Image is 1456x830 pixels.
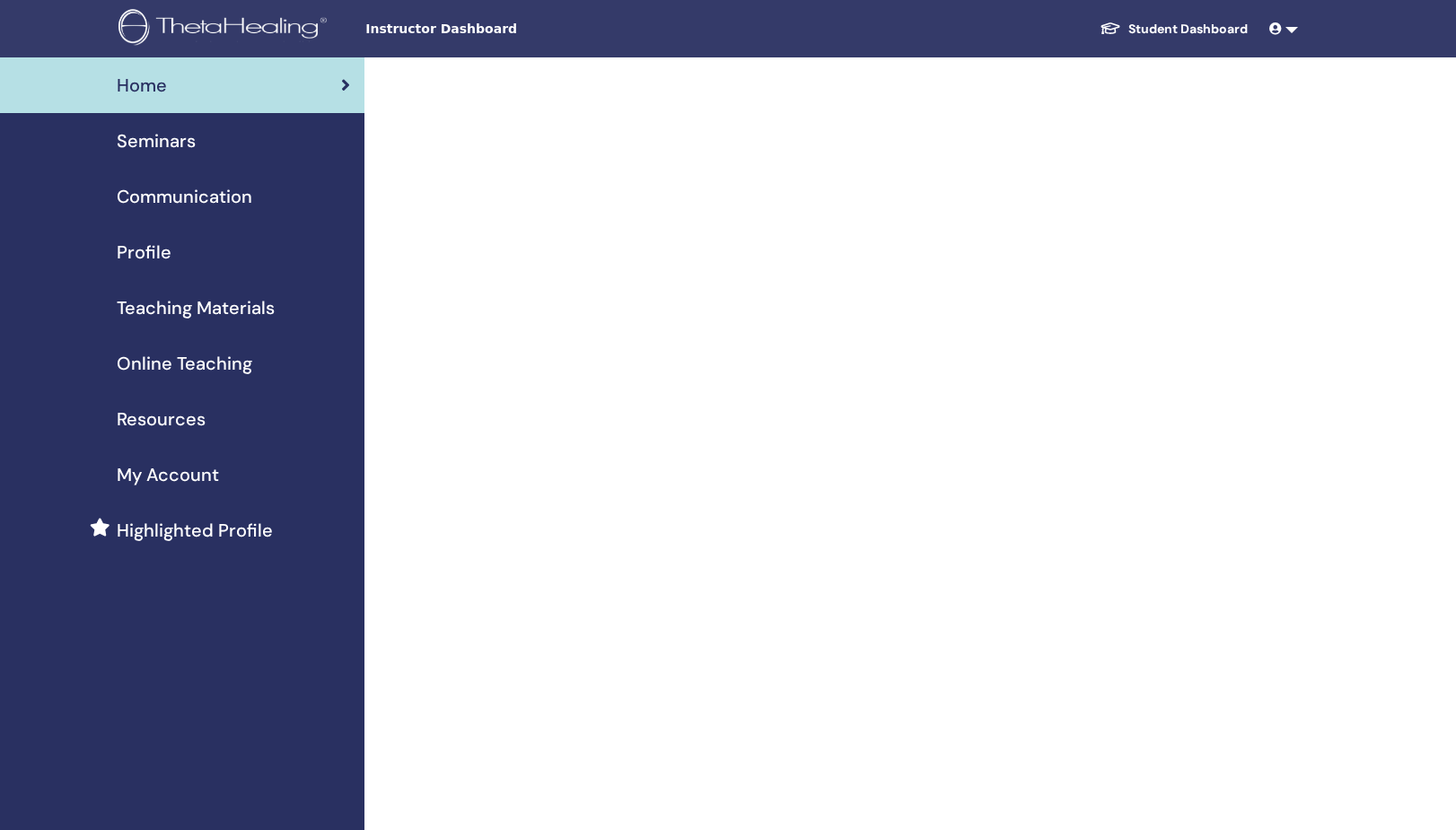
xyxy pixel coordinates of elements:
[117,517,273,544] span: Highlighted Profile
[117,239,171,266] span: Profile
[365,20,635,39] span: Instructor Dashboard
[1100,21,1121,36] img: graduation-cap-white.svg
[117,461,219,488] span: My Account
[1085,13,1262,46] a: Student Dashboard
[117,350,252,377] span: Online Teaching
[117,127,196,154] span: Seminars
[117,72,167,99] span: Home
[117,294,275,321] span: Teaching Materials
[118,9,333,49] img: logo.png
[117,183,252,210] span: Communication
[117,406,206,432] span: Resources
